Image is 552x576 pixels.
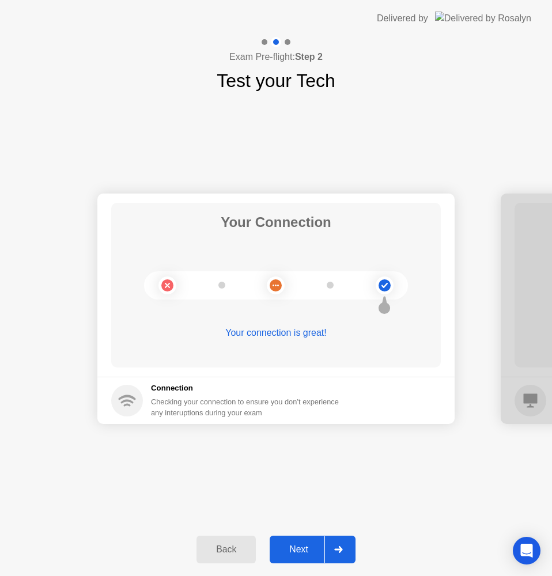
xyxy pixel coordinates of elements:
div: Next [273,544,324,555]
button: Next [270,536,356,563]
div: Your connection is great! [111,326,441,340]
h1: Test your Tech [217,67,335,94]
h4: Exam Pre-flight: [229,50,323,64]
b: Step 2 [295,52,323,62]
h1: Your Connection [221,212,331,233]
div: Back [200,544,252,555]
img: Delivered by Rosalyn [435,12,531,25]
h5: Connection [151,382,346,394]
button: Back [196,536,256,563]
div: Delivered by [377,12,428,25]
div: Open Intercom Messenger [513,537,540,564]
div: Checking your connection to ensure you don’t experience any interuptions during your exam [151,396,346,418]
